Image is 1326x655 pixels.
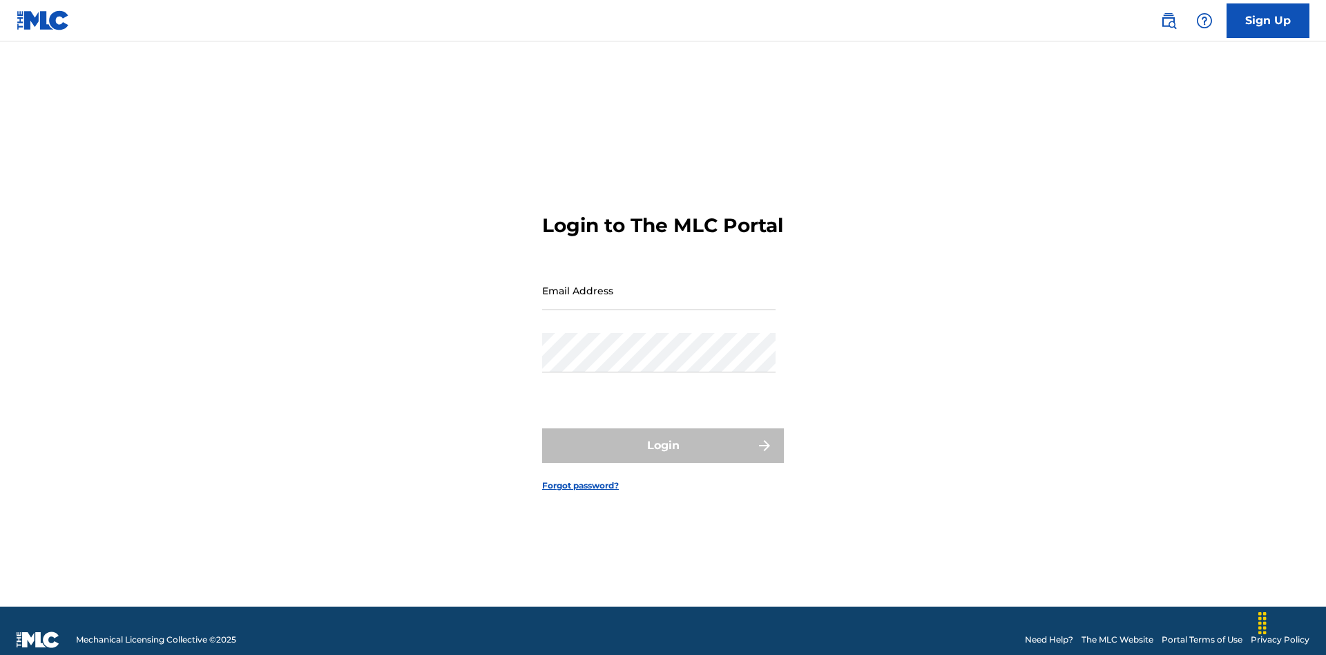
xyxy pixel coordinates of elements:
div: Help [1191,7,1218,35]
a: Need Help? [1025,634,1073,646]
a: Privacy Policy [1251,634,1309,646]
span: Mechanical Licensing Collective © 2025 [76,634,236,646]
img: search [1160,12,1177,29]
a: The MLC Website [1082,634,1153,646]
iframe: Chat Widget [1257,589,1326,655]
a: Forgot password? [542,480,619,492]
h3: Login to The MLC Portal [542,213,783,238]
a: Sign Up [1227,3,1309,38]
img: MLC Logo [17,10,70,30]
a: Public Search [1155,7,1182,35]
img: logo [17,632,59,648]
div: Drag [1251,602,1274,644]
img: help [1196,12,1213,29]
a: Portal Terms of Use [1162,634,1242,646]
